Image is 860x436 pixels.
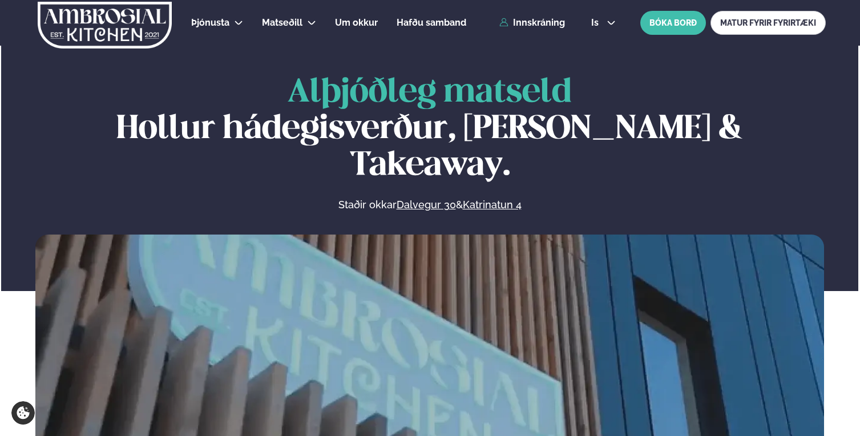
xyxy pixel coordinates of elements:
[35,75,824,184] h1: Hollur hádegisverður, [PERSON_NAME] & Takeaway.
[397,16,466,30] a: Hafðu samband
[288,77,572,108] span: Alþjóðleg matseld
[335,16,378,30] a: Um okkur
[11,401,35,425] a: Cookie settings
[191,17,229,28] span: Þjónusta
[397,198,456,212] a: Dalvegur 30
[463,198,522,212] a: Katrinatun 4
[335,17,378,28] span: Um okkur
[582,18,625,27] button: is
[191,16,229,30] a: Þjónusta
[710,11,826,35] a: MATUR FYRIR FYRIRTÆKI
[591,18,602,27] span: is
[214,198,645,212] p: Staðir okkar &
[37,2,173,49] img: logo
[640,11,706,35] button: BÓKA BORÐ
[397,17,466,28] span: Hafðu samband
[499,18,565,28] a: Innskráning
[262,16,302,30] a: Matseðill
[262,17,302,28] span: Matseðill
